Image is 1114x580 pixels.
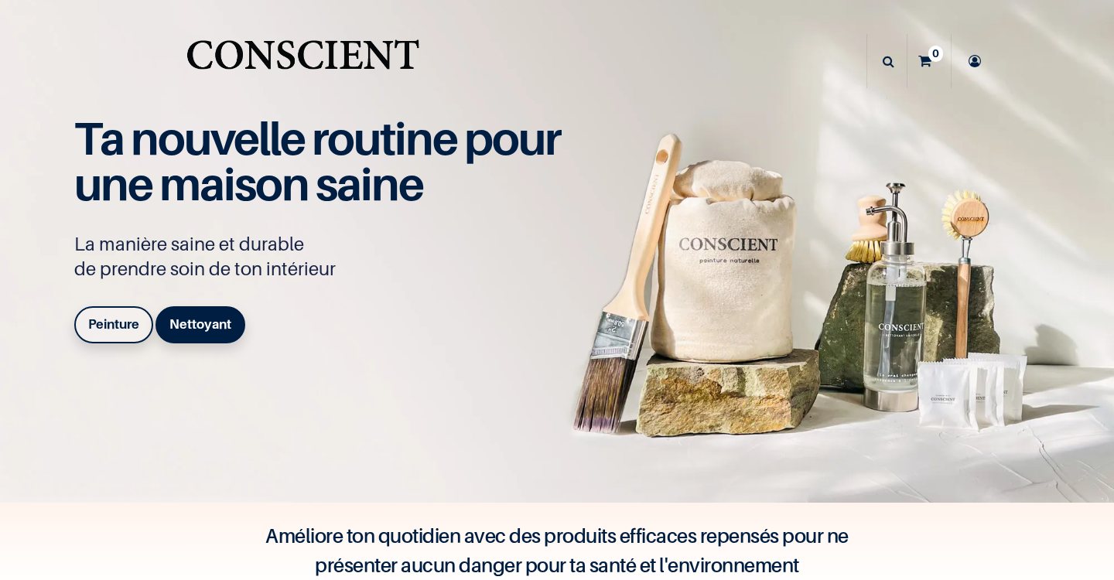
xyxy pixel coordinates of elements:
[907,34,951,88] a: 0
[169,316,231,332] b: Nettoyant
[248,521,866,580] h4: Améliore ton quotidien avec des produits efficaces repensés pour ne présenter aucun danger pour t...
[74,232,577,281] p: La manière saine et durable de prendre soin de ton intérieur
[183,31,422,92] img: Conscient
[155,306,245,343] a: Nettoyant
[928,46,943,61] sup: 0
[74,306,153,343] a: Peinture
[88,316,139,332] b: Peinture
[74,111,560,211] span: Ta nouvelle routine pour une maison saine
[183,31,422,92] a: Logo of Conscient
